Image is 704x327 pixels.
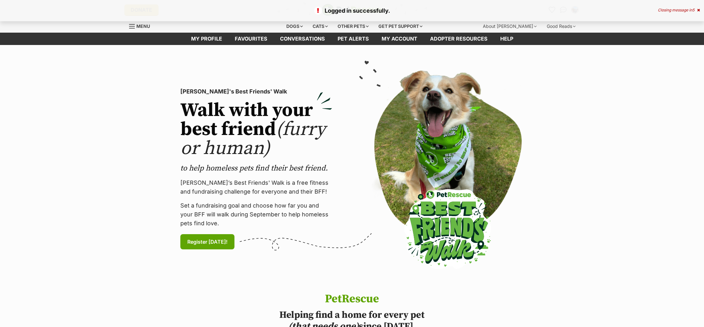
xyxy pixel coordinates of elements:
p: [PERSON_NAME]’s Best Friends' Walk is a free fitness and fundraising challenge for everyone and t... [180,178,332,196]
a: My profile [185,33,228,45]
div: About [PERSON_NAME] [478,20,541,33]
a: Menu [129,20,154,31]
a: Favourites [228,33,274,45]
span: Menu [136,23,150,29]
p: [PERSON_NAME]'s Best Friends' Walk [180,87,332,96]
div: Cats [308,20,332,33]
span: Register [DATE]! [187,238,227,246]
p: to help homeless pets find their best friend. [180,163,332,173]
a: Adopter resources [424,33,494,45]
h1: PetRescue [255,293,450,305]
div: Get pet support [374,20,427,33]
p: Set a fundraising goal and choose how far you and your BFF will walk during September to help hom... [180,201,332,228]
a: Pet alerts [331,33,375,45]
div: Other pets [333,20,373,33]
div: Dogs [282,20,307,33]
span: (furry or human) [180,118,326,160]
a: Help [494,33,520,45]
div: Good Reads [542,20,580,33]
h2: Walk with your best friend [180,101,332,158]
a: Register [DATE]! [180,234,234,249]
a: My account [375,33,424,45]
a: conversations [274,33,331,45]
